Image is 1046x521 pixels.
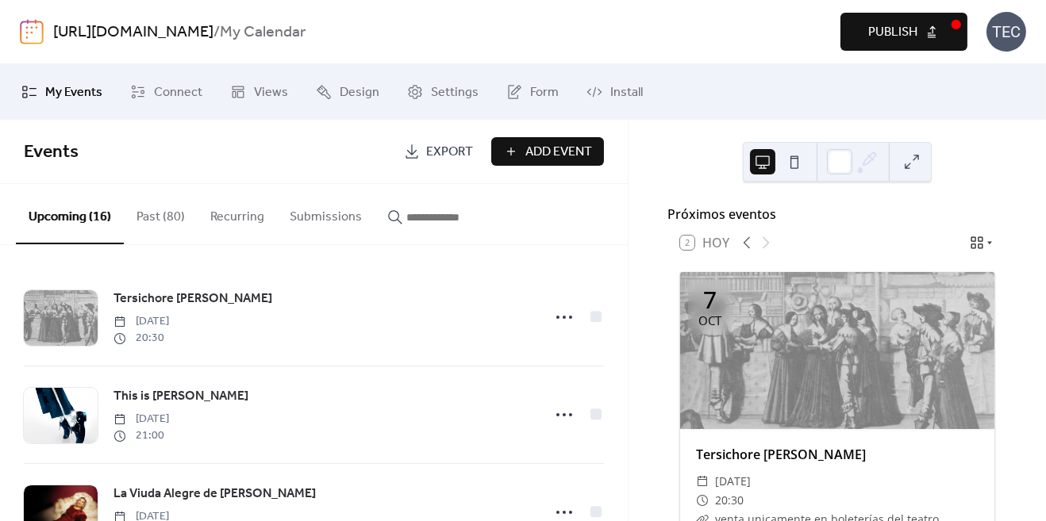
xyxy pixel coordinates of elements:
div: TEC [986,12,1026,52]
a: Tersichore [PERSON_NAME] [696,446,866,463]
span: Design [340,83,379,102]
span: La Viuda Alegre de [PERSON_NAME] [113,485,316,504]
a: This is [PERSON_NAME] [113,386,248,407]
a: La Viuda Alegre de [PERSON_NAME] [113,484,316,504]
a: Views [218,71,300,113]
button: Recurring [198,184,277,243]
span: This is [PERSON_NAME] [113,387,248,406]
a: Form [494,71,571,113]
div: ​ [696,491,709,510]
a: Design [304,71,391,113]
span: Connect [154,83,202,102]
span: 21:00 [113,427,169,444]
span: Events [24,135,79,170]
a: Settings [395,71,490,113]
span: Install [610,83,643,102]
b: My Calendar [220,17,306,48]
a: [URL][DOMAIN_NAME] [53,17,213,48]
span: [DATE] [113,313,169,330]
img: logo [20,19,44,44]
span: [DATE] [113,411,169,427]
a: Export [392,137,485,166]
span: Publish [868,23,917,42]
button: Publish [840,13,967,51]
span: My Events [45,83,102,102]
b: / [213,17,220,48]
div: oct [698,315,721,327]
span: Tersichore [PERSON_NAME] [113,289,272,308]
span: Settings [431,83,479,102]
span: [DATE] [715,472,751,491]
a: Tersichore [PERSON_NAME] [113,289,272,309]
div: 7 [703,288,717,312]
span: 20:30 [715,491,744,510]
span: 20:30 [113,330,169,347]
span: Form [530,83,559,102]
span: Views [254,83,288,102]
button: Add Event [491,137,604,166]
span: Add Event [525,143,592,162]
div: ​ [696,472,709,491]
div: Próximos eventos [667,205,1007,224]
button: Submissions [277,184,375,243]
a: My Events [10,71,114,113]
span: Export [426,143,473,162]
a: Install [575,71,655,113]
a: Connect [118,71,214,113]
button: Upcoming (16) [16,184,124,244]
button: Past (80) [124,184,198,243]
